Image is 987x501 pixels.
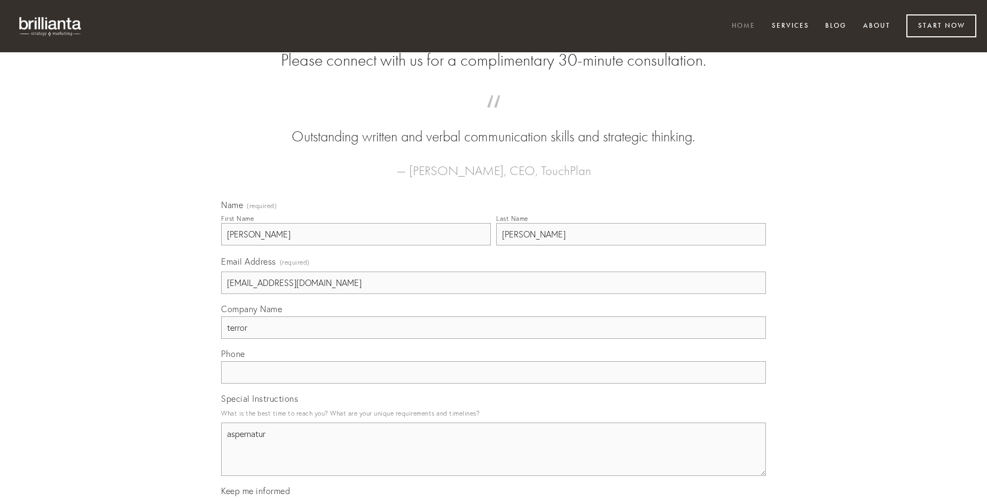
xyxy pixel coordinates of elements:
[280,255,310,269] span: (required)
[221,214,254,222] div: First Name
[221,200,243,210] span: Name
[221,393,298,404] span: Special Instructions
[856,18,897,35] a: About
[221,50,766,70] h2: Please connect with us for a complimentary 30-minute consultation.
[221,406,766,420] p: What is the best time to reach you? What are your unique requirements and timelines?
[238,106,749,126] span: “
[221,348,245,359] span: Phone
[221,256,276,267] span: Email Address
[496,214,528,222] div: Last Name
[906,14,976,37] a: Start Now
[765,18,816,35] a: Services
[238,147,749,181] figcaption: — [PERSON_NAME], CEO, TouchPlan
[247,203,277,209] span: (required)
[11,11,91,42] img: brillianta - research, strategy, marketing
[221,423,766,476] textarea: aspernatur
[221,486,290,496] span: Keep me informed
[221,304,282,314] span: Company Name
[818,18,853,35] a: Blog
[238,106,749,147] blockquote: Outstanding written and verbal communication skills and strategic thinking.
[725,18,762,35] a: Home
